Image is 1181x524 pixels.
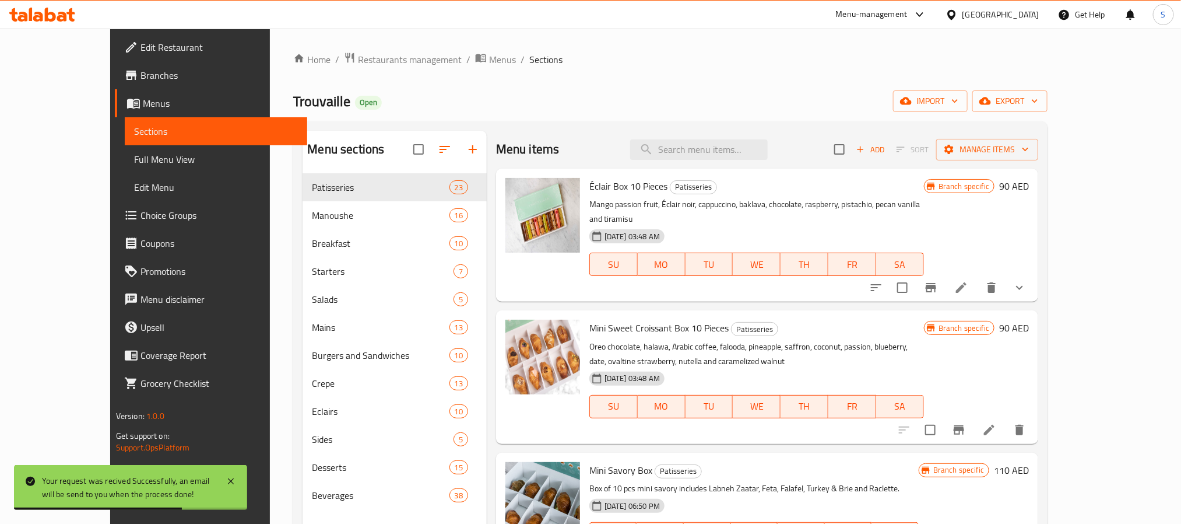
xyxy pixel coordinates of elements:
span: 10 [450,238,468,249]
div: items [449,320,468,334]
span: 7 [454,266,468,277]
button: WE [733,395,781,418]
a: Edit menu item [982,423,996,437]
button: export [972,90,1048,112]
button: MO [638,395,686,418]
span: Grocery Checklist [140,376,298,390]
span: Crepe [312,376,449,390]
button: delete [978,274,1006,302]
span: Patisseries [312,180,449,194]
span: import [902,94,958,109]
span: Patisseries [655,464,701,478]
div: Starters7 [303,257,486,285]
span: TH [785,256,824,273]
span: SU [595,256,633,273]
span: Mini Savory Box [589,462,652,479]
span: Restaurants management [358,53,462,67]
div: items [449,236,468,250]
span: Open [355,97,382,107]
div: items [449,460,468,474]
span: Select section [827,137,852,162]
span: Patisseries [670,180,716,194]
span: Select all sections [406,137,431,162]
button: MO [638,253,686,276]
img: Éclair Box 10 Pieces [505,178,580,253]
span: [DATE] 06:50 PM [600,501,665,512]
div: Manoushe16 [303,201,486,229]
span: Beverages [312,488,449,502]
span: Trouvaille [293,88,350,114]
span: SU [595,398,633,415]
span: Branches [140,68,298,82]
div: Sides5 [303,425,486,453]
span: MO [642,398,681,415]
span: SA [881,398,919,415]
nav: Menu sections [303,169,486,514]
button: SU [589,253,638,276]
span: 13 [450,322,468,333]
button: WE [733,253,781,276]
a: Coverage Report [115,341,307,369]
span: 5 [454,434,468,445]
span: Desserts [312,460,449,474]
div: items [454,264,468,278]
input: search [630,139,768,160]
span: Get support on: [116,428,170,443]
h6: 90 AED [999,320,1029,336]
button: FR [828,395,876,418]
span: SA [881,256,919,273]
a: Edit Restaurant [115,33,307,61]
span: TU [690,256,729,273]
span: 38 [450,490,468,501]
div: Mains13 [303,313,486,341]
button: Add [852,141,889,159]
a: Choice Groups [115,201,307,229]
span: WE [737,256,776,273]
button: TH [781,253,828,276]
span: FR [833,398,871,415]
span: Sides [312,432,453,446]
div: items [449,348,468,362]
div: items [449,404,468,418]
button: show more [1006,274,1034,302]
span: [DATE] 03:48 AM [600,373,665,384]
li: / [466,53,470,67]
span: Mains [312,320,449,334]
a: Branches [115,61,307,89]
span: WE [737,398,776,415]
button: TU [686,395,733,418]
a: Edit menu item [954,281,968,295]
div: Beverages38 [303,481,486,509]
span: Éclair Box 10 Pieces [589,177,667,195]
span: Select section first [889,141,936,159]
a: Sections [125,117,307,145]
a: Restaurants management [344,52,462,67]
span: Coupons [140,236,298,250]
img: Mini Sweet Croissant Box 10 Pieces [505,320,580,394]
span: FR [833,256,871,273]
span: Select to update [890,275,915,300]
span: Branch specific [934,323,994,334]
a: Upsell [115,313,307,341]
div: Salads5 [303,285,486,313]
div: items [449,376,468,390]
nav: breadcrumb [293,52,1048,67]
span: Mini Sweet Croissant Box 10 Pieces [589,319,729,337]
div: Starters [312,264,453,278]
span: Manage items [945,142,1029,157]
a: Full Menu View [125,145,307,173]
div: items [449,208,468,222]
span: Menus [489,53,516,67]
button: SA [876,395,924,418]
div: Crepe13 [303,369,486,397]
span: Select to update [918,418,943,442]
a: Menus [115,89,307,117]
p: Mango passion fruit, Éclair noir, cappuccino, baklava, chocolate, raspberry, pistachio, pecan van... [589,197,924,226]
span: Promotions [140,264,298,278]
div: Burgers and Sandwiches [312,348,449,362]
div: Salads [312,292,453,306]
